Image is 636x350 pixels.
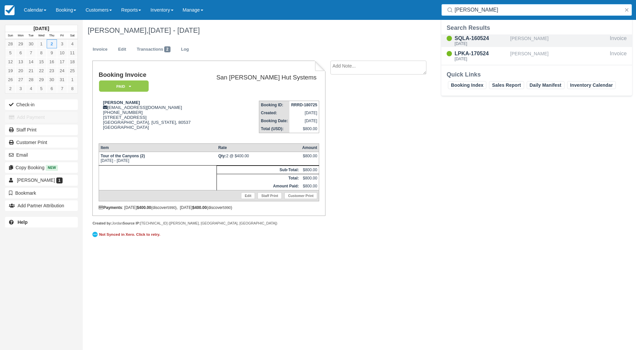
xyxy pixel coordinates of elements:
[67,66,77,75] a: 25
[92,221,112,225] strong: Created by:
[441,34,632,47] a: SQLA-160524[DATE][PERSON_NAME]Invoice
[455,4,621,16] input: Search ( / )
[5,32,16,39] th: Sun
[510,50,607,62] div: [PERSON_NAME]
[47,57,57,66] a: 16
[57,32,67,39] th: Fri
[192,205,207,210] strong: $400.00
[99,152,217,165] td: [DATE] - [DATE]
[57,57,67,66] a: 17
[56,177,63,183] span: 1
[16,66,26,75] a: 20
[67,32,77,39] th: Sat
[88,26,555,34] h1: [PERSON_NAME],
[5,175,78,185] a: [PERSON_NAME] 1
[47,75,57,84] a: 30
[259,109,290,117] th: Created:
[5,162,78,173] button: Copy Booking New
[176,43,194,56] a: Log
[47,66,57,75] a: 23
[448,81,486,89] a: Booking Index
[5,125,78,135] a: Staff Print
[47,39,57,48] a: 2
[57,39,67,48] a: 3
[291,103,317,107] strong: RRRD-180725
[527,81,564,89] a: Daily Manifest
[123,221,140,225] strong: Source IP:
[217,182,301,190] th: Amount Paid:
[455,57,508,61] div: [DATE]
[217,143,301,152] th: Rate
[67,48,77,57] a: 11
[26,32,36,39] th: Tue
[99,143,217,152] th: Item
[67,75,77,84] a: 1
[16,75,26,84] a: 27
[67,84,77,93] a: 8
[258,192,282,199] a: Staff Print
[447,71,627,78] div: Quick Links
[26,39,36,48] a: 30
[223,206,231,210] small: 5990
[301,174,319,182] td: $800.00
[57,84,67,93] a: 7
[5,48,16,57] a: 5
[284,192,317,199] a: Customer Print
[5,66,16,75] a: 19
[5,188,78,198] button: Bookmark
[113,43,131,56] a: Edit
[455,34,508,42] div: SQLA-160524
[36,57,46,66] a: 15
[447,24,627,32] div: Search Results
[47,84,57,93] a: 6
[16,39,26,48] a: 29
[301,166,319,174] td: $800.00
[455,42,508,46] div: [DATE]
[67,39,77,48] a: 4
[92,231,162,238] a: Not Synced in Xero. Click to retry.
[47,48,57,57] a: 9
[5,217,78,227] a: Help
[26,48,36,57] a: 7
[218,154,226,158] strong: Qty
[92,221,325,226] div: Jordan [TECHNICAL_ID] ([PERSON_NAME], [GEOGRAPHIC_DATA], [GEOGRAPHIC_DATA])
[36,48,46,57] a: 8
[5,150,78,160] button: Email
[46,165,58,171] span: New
[57,48,67,57] a: 10
[36,66,46,75] a: 22
[217,174,301,182] th: Total:
[103,100,140,105] strong: [PERSON_NAME]
[510,34,607,47] div: [PERSON_NAME]
[132,43,175,56] a: Transactions2
[18,220,27,225] b: Help
[99,100,201,138] div: [EMAIL_ADDRESS][DOMAIN_NAME] [PHONE_NUMBER] [STREET_ADDRESS] [GEOGRAPHIC_DATA], [US_STATE], 80537...
[5,5,15,15] img: checkfront-main-nav-mini-logo.png
[33,26,49,31] strong: [DATE]
[17,177,55,183] span: [PERSON_NAME]
[167,206,175,210] small: 5990
[57,75,67,84] a: 31
[26,84,36,93] a: 4
[5,84,16,93] a: 2
[57,66,67,75] a: 24
[5,99,78,110] button: Check-in
[5,200,78,211] button: Add Partner Attribution
[289,109,319,117] td: [DATE]
[16,32,26,39] th: Mon
[302,154,317,164] div: $800.00
[26,57,36,66] a: 14
[16,48,26,57] a: 6
[567,81,616,89] a: Inventory Calendar
[259,125,290,133] th: Total (USD):
[217,152,301,165] td: 2 @ $400.00
[5,75,16,84] a: 26
[26,66,36,75] a: 21
[67,57,77,66] a: 18
[289,117,319,125] td: [DATE]
[36,32,46,39] th: Wed
[36,75,46,84] a: 29
[5,137,78,148] a: Customer Print
[36,84,46,93] a: 5
[259,101,290,109] th: Booking ID:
